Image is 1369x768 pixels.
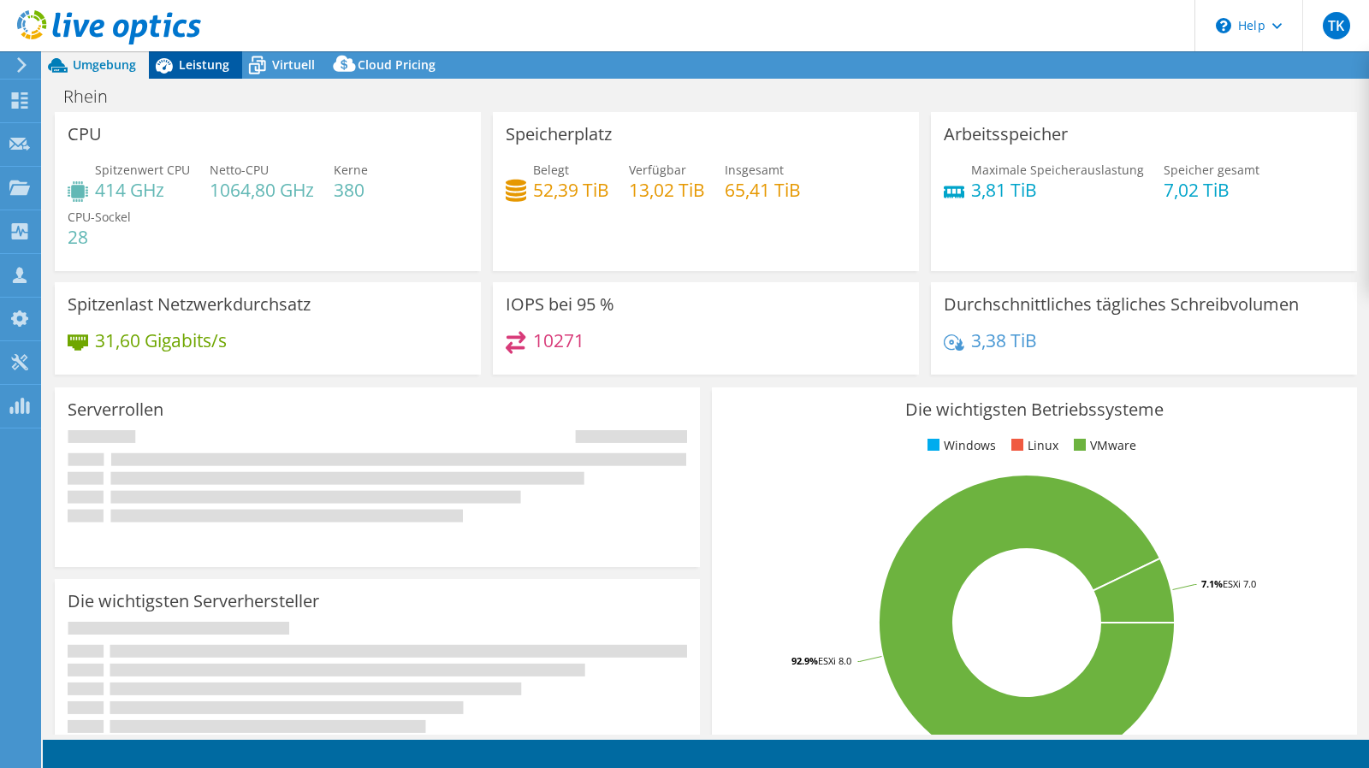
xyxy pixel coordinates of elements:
span: CPU-Sockel [68,209,131,225]
svg: \n [1216,18,1231,33]
span: Umgebung [73,56,136,73]
h4: 10271 [533,331,584,350]
span: Insgesamt [725,162,784,178]
tspan: ESXi 8.0 [818,654,851,667]
li: VMware [1070,436,1136,455]
h4: 52,39 TiB [533,180,609,199]
h3: Die wichtigsten Betriebssysteme [725,400,1344,419]
span: Leistung [179,56,229,73]
tspan: 7.1% [1201,577,1223,590]
span: Speicher gesamt [1164,162,1259,178]
span: Netto-CPU [210,162,269,178]
span: Cloud Pricing [358,56,436,73]
h4: 3,81 TiB [971,180,1144,199]
h4: 414 GHz [95,180,190,199]
span: Verfügbar [629,162,686,178]
h3: Spitzenlast Netzwerkdurchsatz [68,295,311,314]
span: Spitzenwert CPU [95,162,190,178]
h3: CPU [68,125,102,144]
h3: Die wichtigsten Serverhersteller [68,592,319,611]
h4: 28 [68,227,131,246]
h3: Durchschnittliches tägliches Schreibvolumen [944,295,1299,314]
h4: 13,02 TiB [629,180,705,199]
span: Virtuell [272,56,315,73]
tspan: ESXi 7.0 [1223,577,1256,590]
tspan: 92.9% [791,654,818,667]
h3: Serverrollen [68,400,163,419]
h4: 31,60 Gigabits/s [95,331,227,350]
h4: 1064,80 GHz [210,180,314,199]
span: Maximale Speicherauslastung [971,162,1144,178]
h4: 7,02 TiB [1164,180,1259,199]
h4: 380 [334,180,368,199]
h1: Rhein [56,87,134,106]
li: Windows [923,436,996,455]
span: Belegt [533,162,569,178]
h3: Speicherplatz [506,125,612,144]
span: TK [1323,12,1350,39]
h4: 3,38 TiB [971,331,1037,350]
h4: 65,41 TiB [725,180,801,199]
h3: Arbeitsspeicher [944,125,1068,144]
li: Linux [1007,436,1058,455]
h3: IOPS bei 95 % [506,295,614,314]
span: Kerne [334,162,368,178]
